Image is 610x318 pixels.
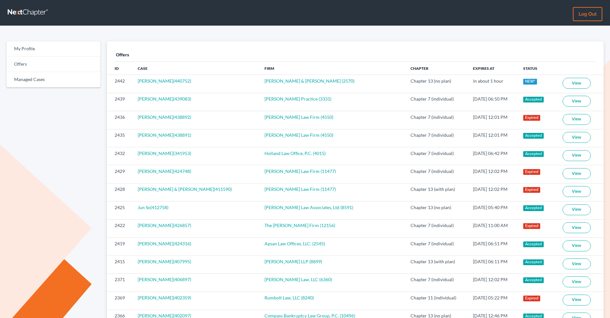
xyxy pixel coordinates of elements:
a: View [563,150,591,161]
th: Status [518,62,552,75]
a: View [563,96,591,107]
td: [DATE] 05:22 PM [468,292,518,310]
a: [PERSON_NAME](424748) [138,168,191,174]
a: View [563,222,591,233]
a: View [563,241,591,251]
td: Chapter 7 (individual) [405,219,468,237]
a: [PERSON_NAME](438891) [138,132,191,138]
a: Apsan Law Offices, LLC. (2545) [264,241,325,246]
span: [PERSON_NAME] [138,151,173,156]
a: [PERSON_NAME](426857) [138,223,191,228]
td: [DATE] 06:50 PM [468,93,518,111]
td: [DATE] 06:51 PM [468,237,518,255]
td: 2419 [107,237,133,255]
a: [PERSON_NAME] Practice (3331) [264,96,331,102]
span: [PERSON_NAME] [138,277,173,282]
td: [DATE] 06:11 PM [468,256,518,273]
a: [PERSON_NAME] & [PERSON_NAME] (2570) [264,78,354,84]
td: 2369 [107,292,133,310]
a: [PERSON_NAME] Law Firm (11477) [264,168,336,174]
td: in about 1 hour [468,75,518,93]
a: [PERSON_NAME](407995) [138,259,191,264]
span: [PERSON_NAME] [138,114,173,120]
span: [PERSON_NAME] [138,96,173,102]
a: Jun So(412758) [138,205,168,210]
span: Accepted [523,277,544,283]
a: [PERSON_NAME](440752) [138,78,191,84]
a: Log out [573,7,602,21]
span: Expired [523,187,541,193]
td: [DATE] 05:40 PM [468,201,518,219]
span: Expired [523,296,541,301]
td: Chapter 7 (individual) [405,111,468,129]
span: Accepted [523,97,544,102]
a: [PERSON_NAME](438892) [138,114,191,120]
td: 2422 [107,219,133,237]
td: 2432 [107,147,133,165]
span: Accepted [523,241,544,247]
td: [DATE] 06:42 PM [468,147,518,165]
th: Case [133,62,259,75]
a: [PERSON_NAME](439083) [138,96,191,102]
th: Chapter [405,62,468,75]
a: Managed Cases [6,72,101,87]
td: [DATE] 11:00 AM [468,219,518,237]
td: Chapter 7 (individual) [405,273,468,291]
a: [PERSON_NAME] Law Firm (4550) [264,114,333,120]
span: Accepted [523,259,544,265]
td: 2439 [107,93,133,111]
a: [PERSON_NAME] & [PERSON_NAME](411590) [138,186,232,192]
a: [PERSON_NAME] LLP (8899) [264,259,322,264]
th: ID [107,62,133,75]
span: [PERSON_NAME] & [PERSON_NAME] [138,186,214,192]
a: View [563,168,591,179]
span: Accepted [523,151,544,157]
a: [PERSON_NAME] Law Firm (4550) [264,132,333,138]
td: 2415 [107,256,133,273]
th: Expires at [468,62,518,75]
a: [PERSON_NAME](341953) [138,151,191,156]
td: Chapter 7 (individual) [405,147,468,165]
a: View [563,204,591,215]
th: Firm [259,62,406,75]
a: [PERSON_NAME] Law Associates, Ltd (8591) [264,205,353,210]
td: [DATE] 12:02 PM [468,183,518,201]
td: 2442 [107,75,133,93]
span: Expired [523,223,541,229]
a: View [563,132,591,143]
a: [PERSON_NAME] Law Firm (11477) [264,186,336,192]
td: Chapter 13 (with plan) [405,183,468,201]
span: Accepted [523,133,544,139]
a: View [563,186,591,197]
span: Offers [116,52,129,57]
span: Expired [523,115,541,121]
td: 2425 [107,201,133,219]
a: Offers [6,57,101,72]
td: Chapter 7 (individual) [405,129,468,147]
td: [DATE] 12:01 PM [468,111,518,129]
td: 2428 [107,183,133,201]
span: [PERSON_NAME] [138,168,173,174]
a: Holland Law Office, P.C. (4015) [264,151,326,156]
span: [PERSON_NAME] [138,132,173,138]
td: Chapter 11 (individual) [405,292,468,310]
td: 2436 [107,111,133,129]
a: [PERSON_NAME] Law, LLC (6360) [264,277,332,282]
a: View [563,276,591,287]
a: [PERSON_NAME](424316) [138,241,191,246]
td: Chapter 7 (individual) [405,93,468,111]
a: View [563,258,591,269]
td: Chapter 13 (with plan) [405,256,468,273]
td: Chapter 13 (no plan) [405,75,468,93]
td: 2435 [107,129,133,147]
span: [PERSON_NAME] [138,223,173,228]
a: [PERSON_NAME](406897) [138,277,191,282]
a: View [563,114,591,125]
span: [PERSON_NAME] [138,78,173,84]
a: [PERSON_NAME](402359) [138,295,191,300]
a: Rumbolt Law, LLC (8240) [264,295,314,300]
span: [PERSON_NAME] [138,241,173,246]
span: Jun So [138,205,150,210]
td: 2429 [107,165,133,183]
td: [DATE] 12:02 PM [468,273,518,291]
